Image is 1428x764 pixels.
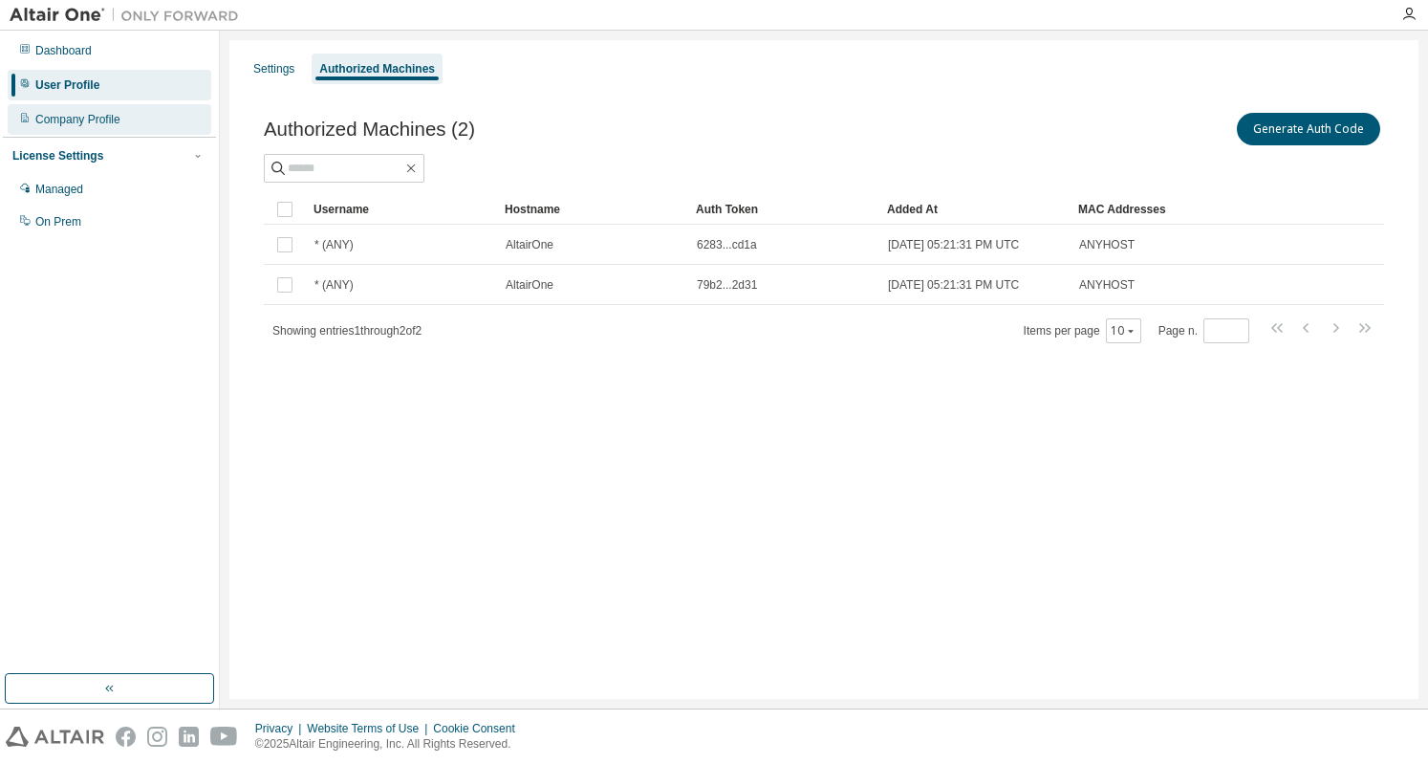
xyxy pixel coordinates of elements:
[1078,194,1183,225] div: MAC Addresses
[319,61,435,76] div: Authorized Machines
[147,727,167,747] img: instagram.svg
[314,277,354,293] span: * (ANY)
[1111,323,1136,338] button: 10
[888,237,1019,252] span: [DATE] 05:21:31 PM UTC
[314,237,354,252] span: * (ANY)
[253,61,294,76] div: Settings
[10,6,249,25] img: Altair One
[433,721,526,736] div: Cookie Consent
[116,727,136,747] img: facebook.svg
[888,277,1019,293] span: [DATE] 05:21:31 PM UTC
[887,194,1063,225] div: Added At
[697,237,757,252] span: 6283...cd1a
[1079,237,1135,252] span: ANYHOST
[12,148,103,164] div: License Settings
[697,277,757,293] span: 79b2...2d31
[1237,113,1380,145] button: Generate Auth Code
[210,727,238,747] img: youtube.svg
[505,194,681,225] div: Hostname
[6,727,104,747] img: altair_logo.svg
[307,721,433,736] div: Website Terms of Use
[35,214,81,229] div: On Prem
[35,77,99,93] div: User Profile
[35,112,120,127] div: Company Profile
[179,727,199,747] img: linkedin.svg
[264,119,475,141] span: Authorized Machines (2)
[35,43,92,58] div: Dashboard
[255,721,307,736] div: Privacy
[255,736,527,753] p: © 2025 Altair Engineering, Inc. All Rights Reserved.
[272,324,422,338] span: Showing entries 1 through 2 of 2
[1079,277,1135,293] span: ANYHOST
[696,194,872,225] div: Auth Token
[35,182,83,197] div: Managed
[506,277,553,293] span: AltairOne
[1158,318,1249,343] span: Page n.
[1024,318,1141,343] span: Items per page
[506,237,553,252] span: AltairOne
[314,194,489,225] div: Username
